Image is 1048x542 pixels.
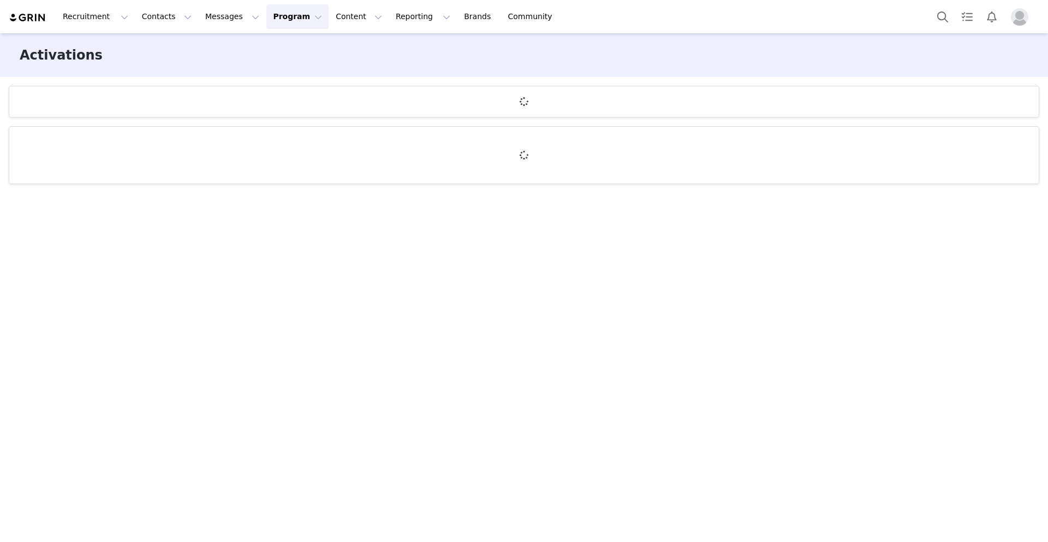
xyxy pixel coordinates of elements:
button: Program [266,4,329,29]
a: Brands [457,4,501,29]
img: grin logo [9,13,47,23]
button: Contacts [135,4,198,29]
img: placeholder-profile.jpg [1011,8,1028,26]
button: Content [329,4,389,29]
button: Recruitment [56,4,135,29]
button: Search [931,4,955,29]
button: Notifications [980,4,1004,29]
button: Messages [199,4,266,29]
h3: Activations [20,45,103,65]
button: Reporting [389,4,457,29]
button: Profile [1004,8,1039,26]
a: Tasks [955,4,979,29]
a: Community [502,4,564,29]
